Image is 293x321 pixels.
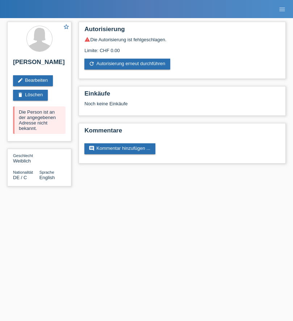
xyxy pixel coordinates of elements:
i: edit [17,77,23,83]
i: comment [89,145,95,151]
div: Die Autorisierung ist fehlgeschlagen. [84,37,280,42]
i: refresh [89,61,95,67]
a: menu [275,7,289,11]
i: delete [17,92,23,98]
div: Weiblich [13,153,39,164]
i: menu [279,6,286,13]
span: English [39,175,55,180]
span: Nationalität [13,170,33,174]
div: Limite: CHF 0.00 [84,42,280,53]
a: editBearbeiten [13,75,53,86]
h2: Autorisierung [84,26,280,37]
a: refreshAutorisierung erneut durchführen [84,59,170,69]
i: warning [84,37,90,42]
i: star_border [63,24,70,30]
div: Noch keine Einkäufe [84,101,280,112]
a: commentKommentar hinzufügen ... [84,143,155,154]
a: deleteLöschen [13,90,48,101]
span: Deutschland / C / 01.06.2021 [13,175,27,180]
h2: Einkäufe [84,90,280,101]
h2: [PERSON_NAME] [13,59,66,69]
span: Geschlecht [13,153,33,158]
div: Die Person ist an der angegebenen Adresse nicht bekannt. [13,106,66,134]
h2: Kommentare [84,127,280,138]
span: Sprache [39,170,54,174]
a: star_border [63,24,70,31]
